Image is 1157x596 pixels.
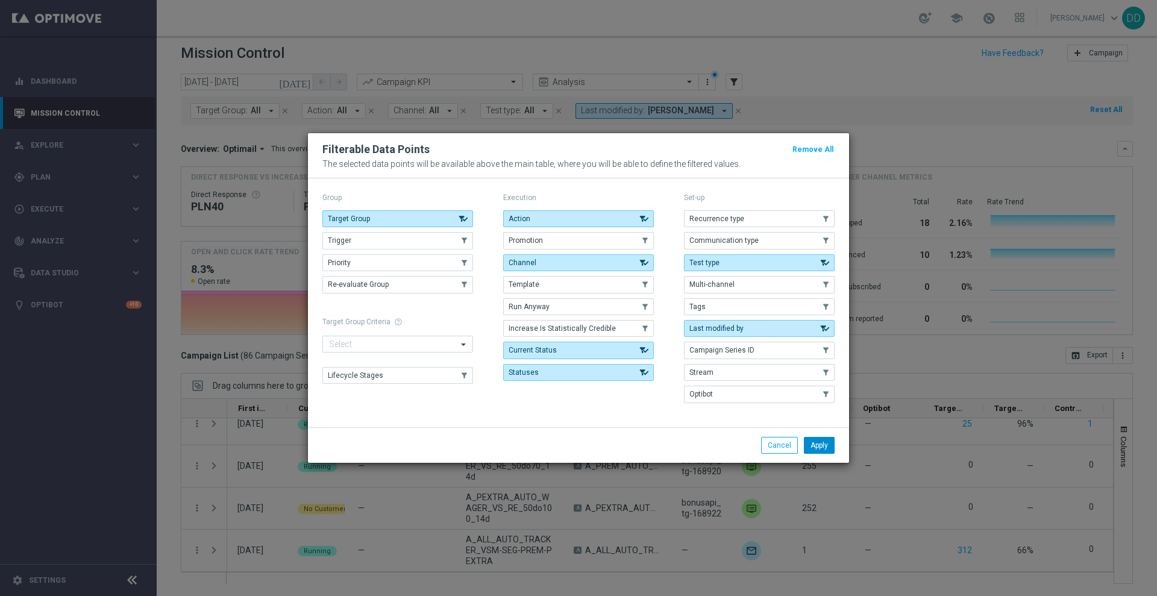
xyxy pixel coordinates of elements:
button: Campaign Series ID [684,342,835,359]
h2: Filterable Data Points [322,142,430,157]
span: Stream [689,368,713,377]
p: Group [322,193,473,202]
button: Recurrence type [684,210,835,227]
span: Template [509,280,539,289]
span: Communication type [689,236,759,245]
button: Lifecycle Stages [322,367,473,384]
p: The selected data points will be available above the main table, where you will be able to define... [322,159,835,169]
button: Increase Is Statistically Credible [503,320,654,337]
span: Campaign Series ID [689,346,754,354]
span: Test type [689,259,720,267]
button: Action [503,210,654,227]
span: Promotion [509,236,543,245]
span: Priority [328,259,351,267]
span: Optibot [689,390,713,398]
span: Re-evaluate Group [328,280,389,289]
span: Statuses [509,368,539,377]
span: Trigger [328,236,351,245]
button: Remove All [791,143,835,156]
button: Current Status [503,342,654,359]
button: Re-evaluate Group [322,276,473,293]
button: Cancel [761,437,798,454]
p: Set-up [684,193,835,202]
span: help_outline [394,318,403,326]
span: Last modified by [689,324,744,333]
button: Stream [684,364,835,381]
button: Template [503,276,654,293]
span: Target Group [328,215,370,223]
button: Target Group [322,210,473,227]
h1: Target Group Criteria [322,318,473,326]
button: Apply [804,437,835,454]
span: Tags [689,303,706,311]
button: Channel [503,254,654,271]
span: Current Status [509,346,557,354]
span: Channel [509,259,536,267]
button: Tags [684,298,835,315]
span: Multi-channel [689,280,735,289]
button: Optibot [684,386,835,403]
button: Statuses [503,364,654,381]
button: Multi-channel [684,276,835,293]
p: Execution [503,193,654,202]
button: Run Anyway [503,298,654,315]
span: Run Anyway [509,303,550,311]
span: Recurrence type [689,215,744,223]
span: Increase Is Statistically Credible [509,324,616,333]
button: Promotion [503,232,654,249]
button: Trigger [322,232,473,249]
button: Communication type [684,232,835,249]
span: Lifecycle Stages [328,371,383,380]
button: Last modified by [684,320,835,337]
button: Priority [322,254,473,271]
span: Action [509,215,530,223]
button: Test type [684,254,835,271]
